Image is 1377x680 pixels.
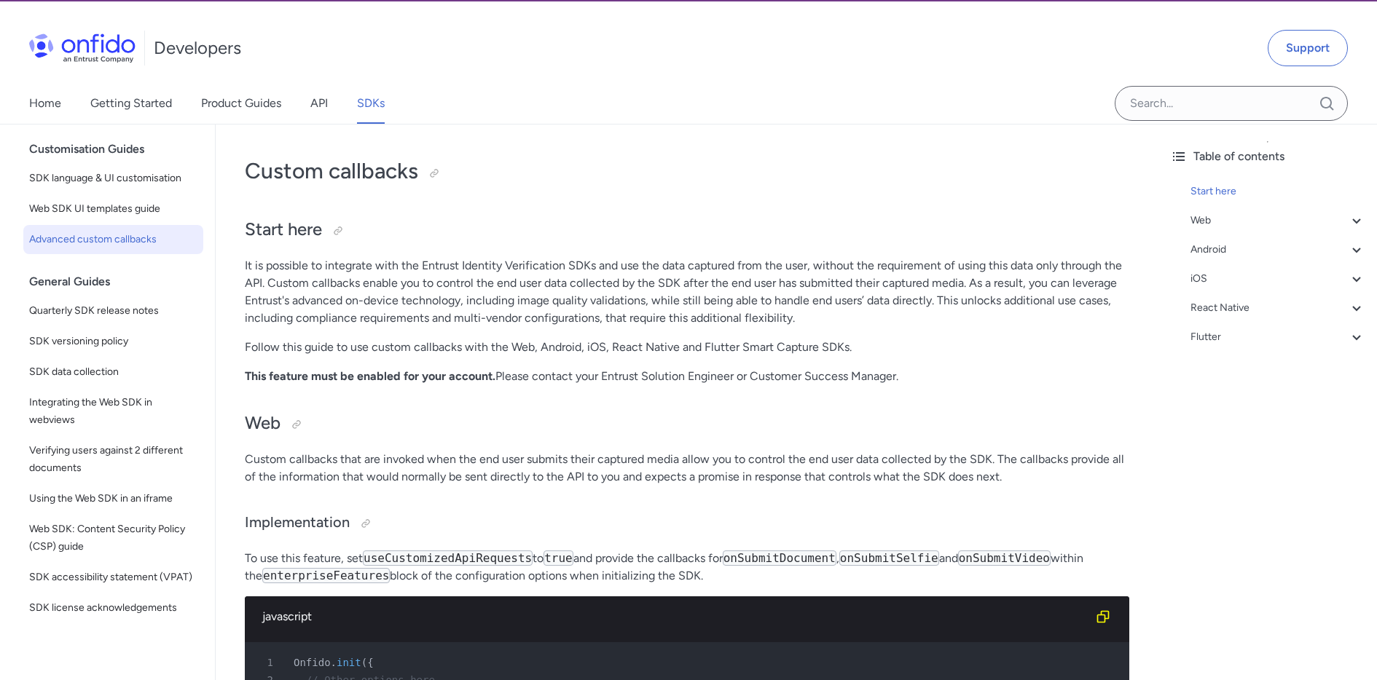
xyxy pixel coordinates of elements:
[90,83,172,124] a: Getting Started
[23,164,203,193] a: SDK language & UI customisation
[361,657,367,668] span: (
[29,135,209,164] div: Customisation Guides
[23,593,203,622] a: SDK license acknowledgements
[29,599,197,617] span: SDK license acknowledgements
[23,357,203,387] a: SDK data collection
[29,170,197,187] span: SDK language & UI customisation
[29,302,197,320] span: Quarterly SDK release notes
[294,657,331,668] span: Onfido
[331,657,337,668] span: .
[1190,241,1365,258] a: Android
[245,550,1129,585] p: To use this feature, set to and provide the callbacks for , and within the block of the configura...
[23,563,203,592] a: SDK accessibility statement (VPAT)
[245,339,1129,356] p: Follow this guide to use custom callbacks with the Web, Android, iOS, React Native and Flutter Sm...
[1190,299,1365,317] a: React Native
[1190,328,1365,346] a: Flutter
[245,157,1129,186] h1: Custom callbacks
[958,550,1051,566] code: onSubmitVideo
[29,394,197,429] span: Integrating the Web SDK in webviews
[839,550,939,566] code: onSubmitSelfie
[23,388,203,435] a: Integrating the Web SDK in webviews
[23,225,203,254] a: Advanced custom callbacks
[29,569,197,586] span: SDK accessibility statement (VPAT)
[29,231,197,248] span: Advanced custom callbacks
[1190,270,1365,288] a: iOS
[357,83,385,124] a: SDKs
[29,490,197,507] span: Using the Web SDK in an iframe
[23,515,203,561] a: Web SDK: Content Security Policy (CSP) guide
[23,436,203,483] a: Verifying users against 2 different documents
[245,411,1129,436] h2: Web
[363,550,533,566] code: useCustomizedApiRequests
[23,484,203,513] a: Using the Web SDK in an iframe
[1190,212,1365,229] a: Web
[544,550,573,566] code: true
[245,368,1129,385] p: Please contact your Entrust Solution Engineer or Customer Success Manager.
[337,657,361,668] span: init
[23,296,203,325] a: Quarterly SDK release notes
[262,608,1088,625] div: javascript
[1268,30,1348,66] a: Support
[262,568,390,583] code: enterpriseFeatures
[23,327,203,356] a: SDK versioning policy
[29,363,197,381] span: SDK data collection
[245,512,1129,535] h3: Implementation
[245,369,495,383] strong: This feature must be enabled for your account.
[245,257,1129,327] p: It is possible to integrate with the Entrust Identity Verification SDKs and use the data captured...
[1115,86,1348,121] input: Onfido search input field
[23,194,203,224] a: Web SDK UI templates guide
[29,333,197,350] span: SDK versioning policy
[245,218,1129,242] h2: Start here
[723,550,836,566] code: onSubmitDocument
[1088,602,1118,631] button: Copy code snippet button
[310,83,328,124] a: API
[154,36,241,60] h1: Developers
[367,657,373,668] span: {
[29,442,197,477] span: Verifying users against 2 different documents
[29,521,197,556] span: Web SDK: Content Security Policy (CSP) guide
[1170,148,1365,165] div: Table of contents
[29,200,197,218] span: Web SDK UI templates guide
[29,33,136,63] img: Onfido Logo
[1190,183,1365,200] a: Start here
[29,267,209,296] div: General Guides
[201,83,281,124] a: Product Guides
[245,451,1129,486] p: Custom callbacks that are invoked when the end user submits their captured media allow you to con...
[29,83,61,124] a: Home
[251,654,283,671] span: 1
